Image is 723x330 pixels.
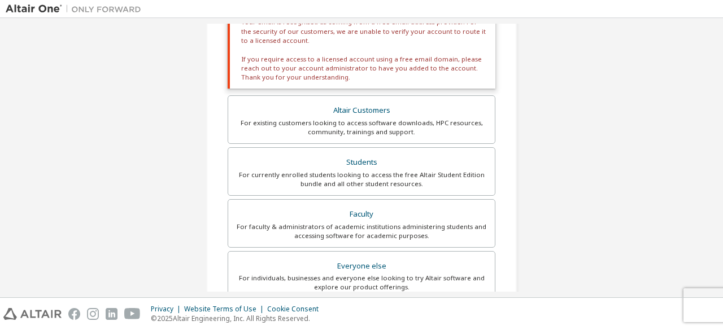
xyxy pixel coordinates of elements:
[235,206,488,222] div: Faculty
[235,258,488,274] div: Everyone else
[267,305,325,314] div: Cookie Consent
[235,274,488,292] div: For individuals, businesses and everyone else looking to try Altair software and explore our prod...
[228,11,495,89] div: Your email is recognised as coming from a free email address provider. For the security of our cu...
[235,170,488,188] div: For currently enrolled students looking to access the free Altair Student Edition bundle and all ...
[235,222,488,240] div: For faculty & administrators of academic institutions administering students and accessing softwa...
[235,103,488,118] div: Altair Customers
[151,305,184,314] div: Privacy
[68,308,80,320] img: facebook.svg
[106,308,117,320] img: linkedin.svg
[184,305,267,314] div: Website Terms of Use
[235,155,488,170] div: Students
[124,308,141,320] img: youtube.svg
[87,308,99,320] img: instagram.svg
[151,314,325,323] p: © 2025 Altair Engineering, Inc. All Rights Reserved.
[6,3,147,15] img: Altair One
[3,308,62,320] img: altair_logo.svg
[235,118,488,137] div: For existing customers looking to access software downloads, HPC resources, community, trainings ...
